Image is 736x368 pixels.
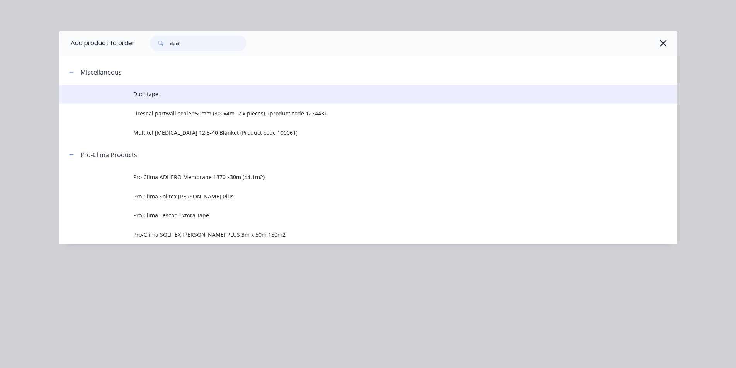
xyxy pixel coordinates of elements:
div: Miscellaneous [80,68,122,77]
span: Duct tape [133,90,568,98]
div: Pro-Clima Products [80,150,137,159]
span: Pro-Clima SOLITEX [PERSON_NAME] PLUS 3m x 50m 150m2 [133,231,568,239]
span: Pro Clima Tescon Extora Tape [133,211,568,219]
span: Pro Clima Solitex [PERSON_NAME] Plus [133,192,568,200]
span: Pro Clima ADHERO Membrane 1370 x30m (44.1m2) [133,173,568,181]
span: Fireseal partwall sealer 50mm (300x4m- 2 x pieces). (product code 123443) [133,109,568,117]
input: Search... [170,36,246,51]
span: Multitel [MEDICAL_DATA] 12.5-40 Blanket (Product code 100061) [133,129,568,137]
div: Add product to order [59,31,134,56]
